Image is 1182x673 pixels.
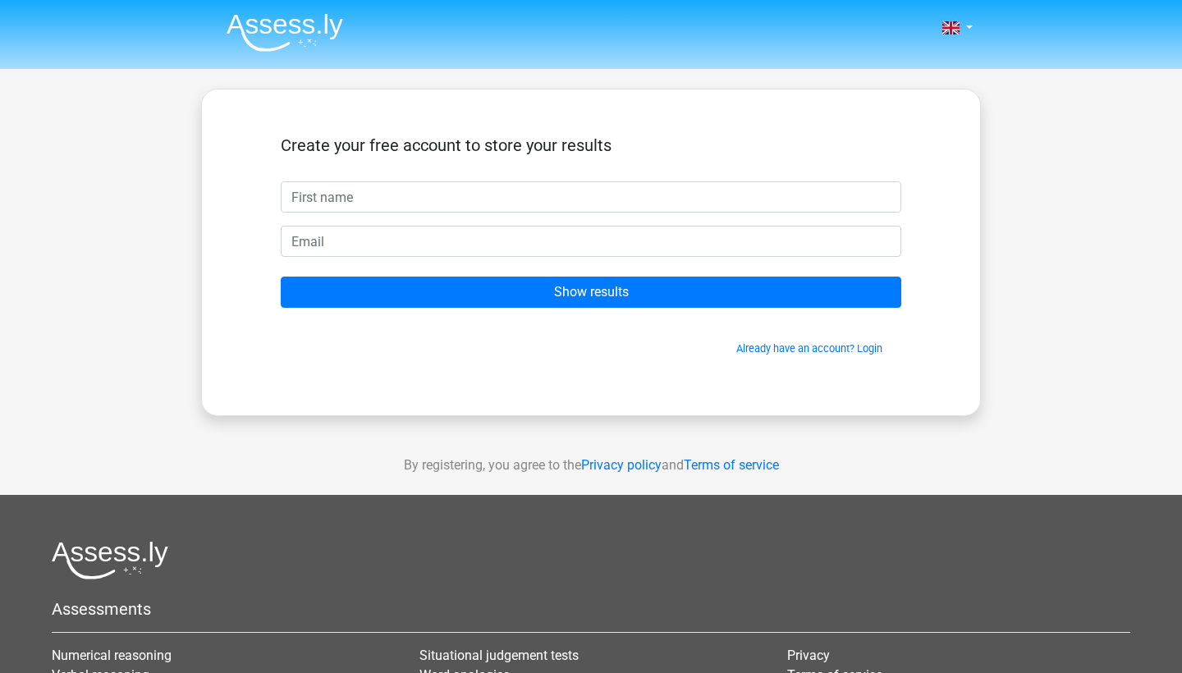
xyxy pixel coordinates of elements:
h5: Assessments [52,599,1130,619]
input: Show results [281,277,901,308]
a: Numerical reasoning [52,648,172,663]
h5: Create your free account to store your results [281,135,901,155]
a: Privacy policy [581,457,662,473]
a: Terms of service [684,457,779,473]
input: Email [281,226,901,257]
img: Assessly [227,13,343,52]
a: Situational judgement tests [419,648,579,663]
a: Already have an account? Login [736,342,882,355]
input: First name [281,181,901,213]
a: Privacy [787,648,830,663]
img: Assessly logo [52,541,168,579]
